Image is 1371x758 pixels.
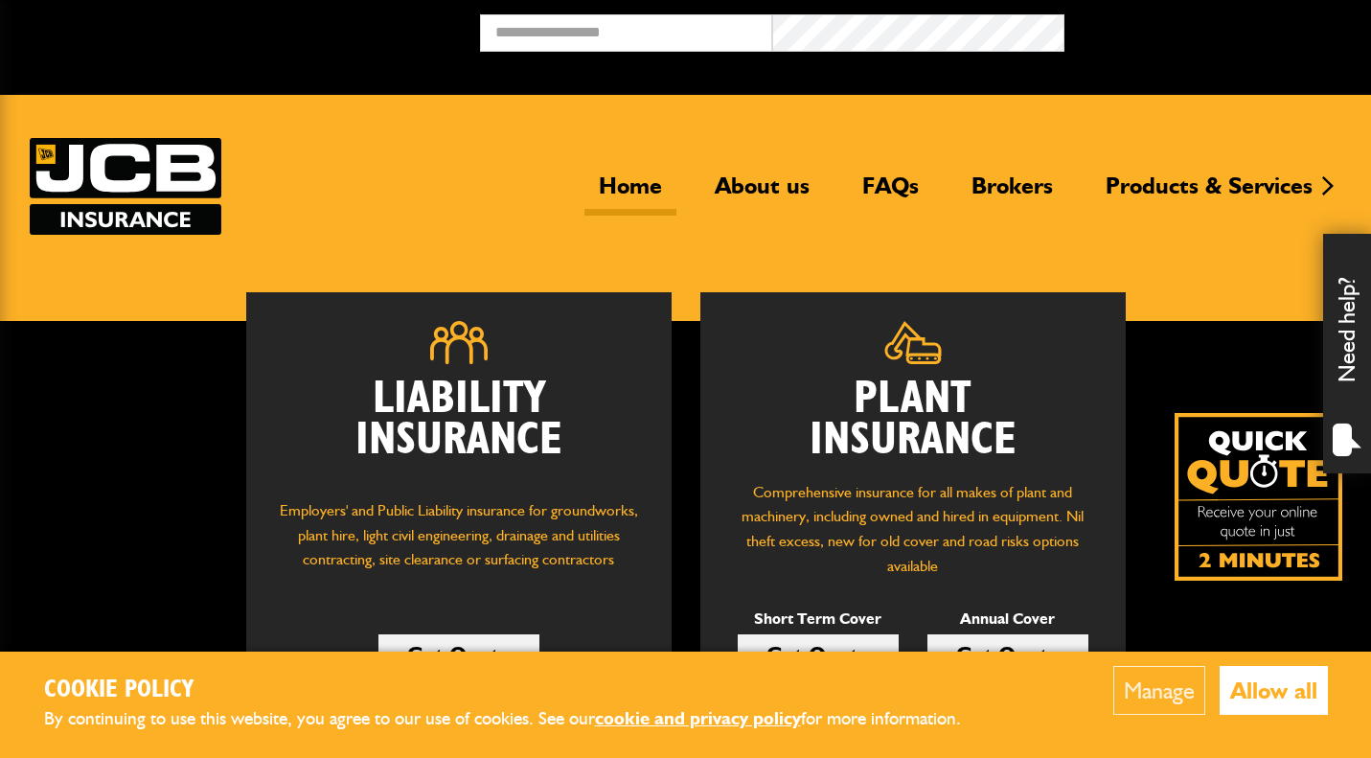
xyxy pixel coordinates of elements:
[729,379,1097,461] h2: Plant Insurance
[700,172,824,216] a: About us
[1113,666,1205,715] button: Manage
[1175,413,1342,581] a: Get your insurance quote isn just 2-minutes
[30,138,221,235] img: JCB Insurance Services logo
[738,634,899,675] a: Get Quote
[738,607,899,632] p: Short Term Cover
[927,634,1088,675] a: Get Quote
[1175,413,1342,581] img: Quick Quote
[729,480,1097,578] p: Comprehensive insurance for all makes of plant and machinery, including owned and hired in equipm...
[1064,14,1357,44] button: Broker Login
[30,138,221,235] a: JCB Insurance Services
[848,172,933,216] a: FAQs
[378,634,539,675] a: Get Quote
[957,172,1067,216] a: Brokers
[44,704,993,734] p: By continuing to use this website, you agree to our use of cookies. See our for more information.
[584,172,676,216] a: Home
[1091,172,1327,216] a: Products & Services
[595,707,801,729] a: cookie and privacy policy
[1323,234,1371,473] div: Need help?
[275,379,643,480] h2: Liability Insurance
[44,676,993,705] h2: Cookie Policy
[1220,666,1328,715] button: Allow all
[275,498,643,590] p: Employers' and Public Liability insurance for groundworks, plant hire, light civil engineering, d...
[927,607,1088,632] p: Annual Cover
